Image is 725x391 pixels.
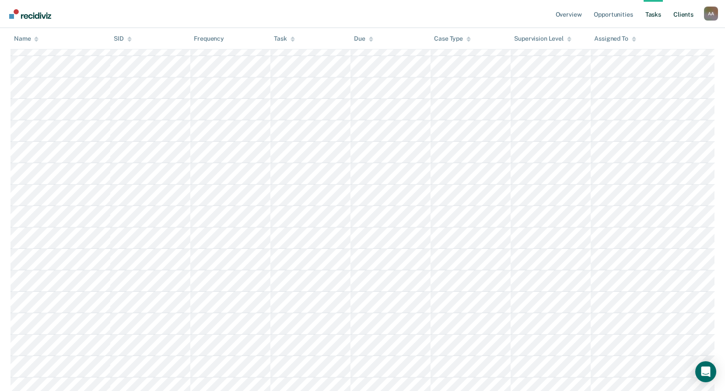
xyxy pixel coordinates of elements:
div: Name [14,35,39,42]
img: Recidiviz [9,9,51,19]
div: Assigned To [594,35,636,42]
div: A A [704,7,718,21]
div: Frequency [194,35,224,42]
button: Profile dropdown button [704,7,718,21]
div: Due [354,35,373,42]
div: Open Intercom Messenger [695,361,716,382]
div: SID [114,35,132,42]
div: Supervision Level [514,35,571,42]
div: Task [274,35,294,42]
div: Case Type [434,35,471,42]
